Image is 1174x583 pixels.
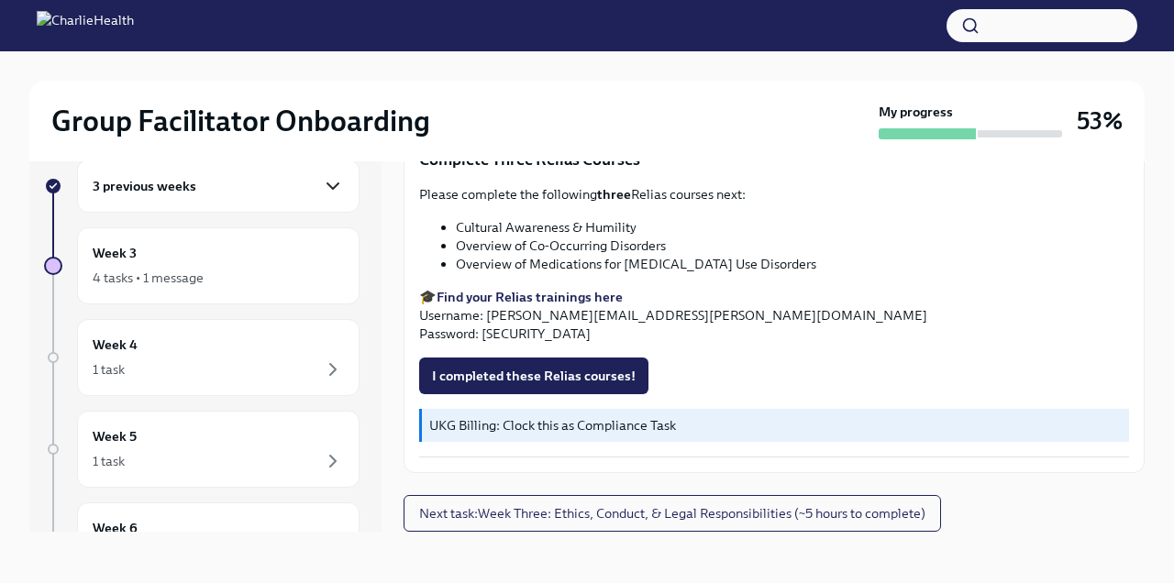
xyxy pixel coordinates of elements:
[93,426,137,446] h6: Week 5
[419,185,1129,203] p: Please complete the following Relias courses next:
[1077,104,1123,137] h3: 53%
[456,236,1129,255] li: Overview of Co-Occurring Disorders
[429,416,1122,434] p: UKG Billing: Clock this as Compliance Task
[93,360,125,379] div: 1 task
[44,227,360,304] a: Week 34 tasks • 1 message
[93,176,196,196] h6: 3 previous weeks
[51,103,430,139] h2: Group Facilitator Onboarding
[432,367,636,385] span: I completed these Relias courses!
[456,218,1129,236] li: Cultural Awareness & Humility
[93,243,137,263] h6: Week 3
[597,186,631,203] strong: three
[419,288,1129,343] p: 🎓 Username: [PERSON_NAME][EMAIL_ADDRESS][PERSON_NAME][DOMAIN_NAME] Password: [SECURITY_DATA]
[437,289,623,305] a: Find your Relias trainings here
[44,502,360,579] a: Week 6
[93,452,125,470] div: 1 task
[879,103,953,121] strong: My progress
[93,518,138,538] h6: Week 6
[93,269,204,287] div: 4 tasks • 1 message
[44,411,360,488] a: Week 51 task
[37,11,134,40] img: CharlieHealth
[77,159,360,213] div: 3 previous weeks
[404,495,941,532] button: Next task:Week Three: Ethics, Conduct, & Legal Responsibilities (~5 hours to complete)
[419,504,925,522] span: Next task : Week Three: Ethics, Conduct, & Legal Responsibilities (~5 hours to complete)
[44,319,360,396] a: Week 41 task
[419,357,648,394] button: I completed these Relias courses!
[93,335,138,355] h6: Week 4
[456,255,1129,273] li: Overview of Medications for [MEDICAL_DATA] Use Disorders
